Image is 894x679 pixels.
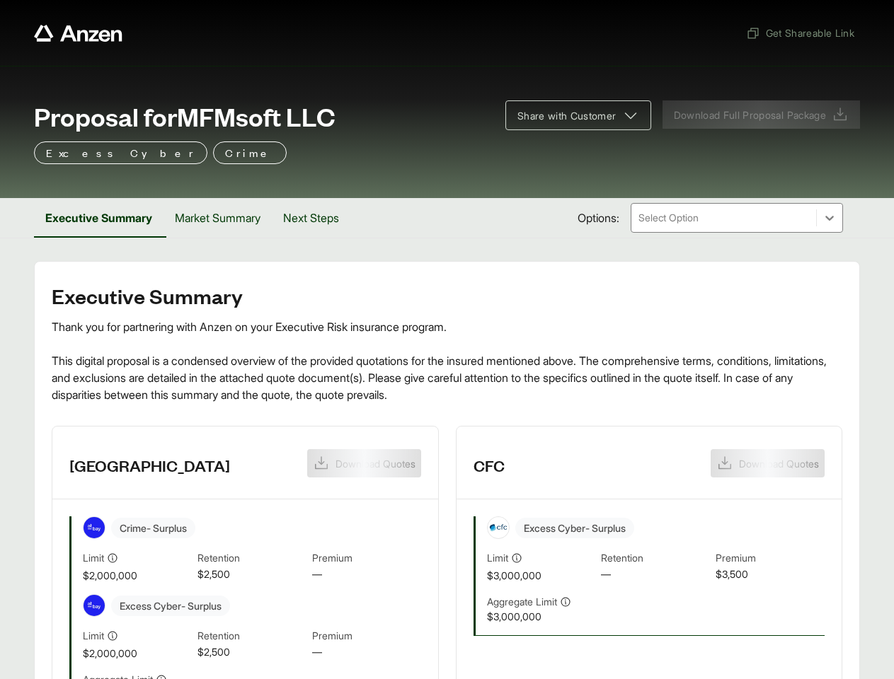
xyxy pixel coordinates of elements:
[69,455,230,476] h3: [GEOGRAPHIC_DATA]
[83,628,104,643] span: Limit
[474,455,505,476] h3: CFC
[488,517,509,538] img: CFC
[83,550,104,565] span: Limit
[111,518,195,538] span: Crime - Surplus
[487,609,596,624] span: $3,000,000
[515,518,634,538] span: Excess Cyber - Surplus
[272,198,350,238] button: Next Steps
[312,550,421,567] span: Premium
[111,596,230,616] span: Excess Cyber - Surplus
[164,198,272,238] button: Market Summary
[716,567,825,583] span: $3,500
[83,568,192,583] span: $2,000,000
[505,100,651,130] button: Share with Customer
[716,550,825,567] span: Premium
[578,209,619,226] span: Options:
[487,568,596,583] span: $3,000,000
[312,644,421,661] span: —
[52,318,842,403] div: Thank you for partnering with Anzen on your Executive Risk insurance program. This digital propos...
[197,550,306,567] span: Retention
[312,567,421,583] span: —
[197,628,306,644] span: Retention
[601,567,710,583] span: —
[83,646,192,661] span: $2,000,000
[225,144,275,161] p: Crime
[34,102,336,130] span: Proposal for MFMsoft LLC
[487,594,557,609] span: Aggregate Limit
[312,628,421,644] span: Premium
[517,108,617,123] span: Share with Customer
[740,20,860,46] button: Get Shareable Link
[601,550,710,567] span: Retention
[197,644,306,661] span: $2,500
[674,108,827,122] span: Download Full Proposal Package
[746,25,854,40] span: Get Shareable Link
[84,595,105,616] img: At-Bay
[46,144,195,161] p: Excess Cyber
[84,517,105,538] img: At-Bay
[197,567,306,583] span: $2,500
[34,25,122,42] a: Anzen website
[52,284,842,307] h2: Executive Summary
[487,550,508,565] span: Limit
[34,198,164,238] button: Executive Summary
